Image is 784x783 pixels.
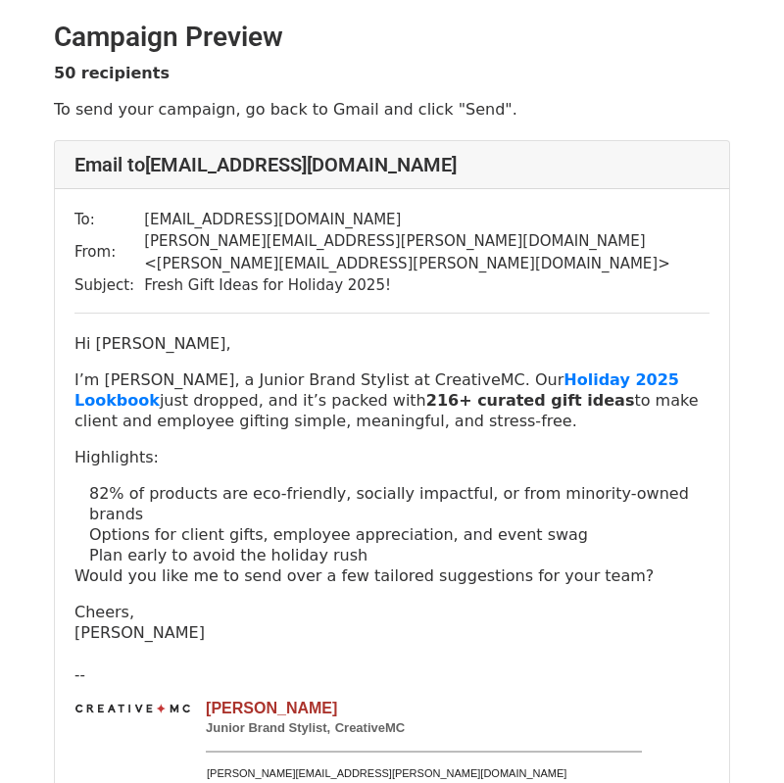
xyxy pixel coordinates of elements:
h4: Email to [EMAIL_ADDRESS][DOMAIN_NAME] [74,153,710,176]
p: 82% of products are eco-friendly, socially impactful, or from minority-owned brands [89,483,710,524]
p: Would you like me to send over a few tailored suggestions for your team? [74,565,710,586]
p: Cheers, [PERSON_NAME] [74,602,710,643]
p: Plan early to avoid the holiday rush [89,545,710,565]
span: [PERSON_NAME] [206,700,337,716]
span: -- [74,666,85,684]
td: From: [74,230,144,274]
a: [PERSON_NAME][EMAIL_ADDRESS][PERSON_NAME][DOMAIN_NAME] [207,767,566,779]
p: Hi [PERSON_NAME], [74,333,710,354]
td: Fresh Gift Ideas for Holiday 2025! [144,274,710,297]
p: To send your campaign, go back to Gmail and click "Send". [54,99,730,120]
td: Subject: [74,274,144,297]
td: To: [74,209,144,231]
strong: 216+ curated gift ideas [426,391,635,410]
strong: 50 recipients [54,64,170,82]
td: [PERSON_NAME][EMAIL_ADDRESS][PERSON_NAME][DOMAIN_NAME] < [PERSON_NAME][EMAIL_ADDRESS][PERSON_NAME... [144,230,710,274]
p: Highlights: [74,447,710,467]
img: photo [75,704,190,713]
span: CreativeMC [335,720,406,735]
p: Options for client gifts, employee appreciation, and event swag [89,524,710,545]
span: Junior Brand Stylist, [206,720,330,735]
a: Holiday 2025 Lookbook [74,370,679,410]
p: I’m [PERSON_NAME], a Junior Brand Stylist at CreativeMC. Our just dropped, and it’s packed with t... [74,369,710,431]
h2: Campaign Preview [54,21,730,54]
td: [EMAIL_ADDRESS][DOMAIN_NAME] [144,209,710,231]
